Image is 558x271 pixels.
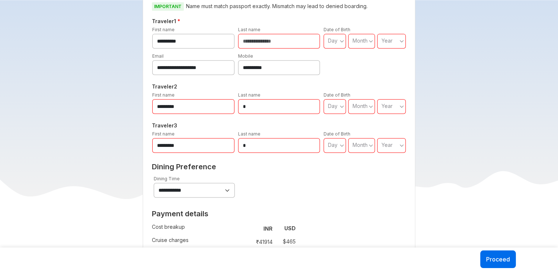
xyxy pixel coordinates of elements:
span: Year [382,103,393,109]
svg: angle down [400,103,404,110]
td: ₹ 41914 [245,236,276,247]
svg: angle down [340,103,344,110]
svg: angle down [340,142,344,149]
label: Last name [238,92,260,98]
h5: Traveler 2 [150,82,408,91]
label: Last name [238,131,260,137]
h2: Dining Preference [152,162,406,171]
h5: Traveler 3 [150,121,408,130]
span: Year [382,142,393,148]
label: First name [152,27,175,32]
svg: angle down [369,37,373,45]
span: Month [353,37,368,44]
label: Date of Birth [324,92,350,98]
td: Cruise charges [152,235,241,248]
svg: angle down [400,37,404,45]
p: Name must match passport exactly. Mismatch may lead to denied boarding. [152,2,406,11]
svg: angle down [340,37,344,45]
label: First name [152,92,175,98]
svg: angle down [369,103,373,110]
strong: USD [284,225,296,231]
td: $ 465 [276,236,296,247]
span: Day [328,142,338,148]
td: : [241,222,245,235]
label: Mobile [238,53,253,59]
span: Day [328,37,338,44]
label: Date of Birth [324,131,350,137]
strong: INR [263,225,273,232]
label: Date of Birth [324,27,350,32]
label: Dining Time [154,176,180,181]
h2: Payment details [152,209,296,218]
h5: Traveler 1 [150,17,408,26]
button: Proceed [480,250,516,268]
span: Month [353,103,368,109]
label: Email [152,53,164,59]
svg: angle down [369,142,373,149]
td: Cost breakup [152,222,241,235]
span: Month [353,142,368,148]
label: First name [152,131,175,137]
span: Day [328,103,338,109]
label: Last name [238,27,260,32]
svg: angle down [400,142,404,149]
span: IMPORTANT [152,2,184,11]
span: Year [382,37,393,44]
td: : [241,235,245,248]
